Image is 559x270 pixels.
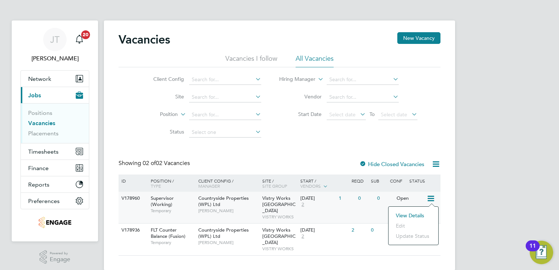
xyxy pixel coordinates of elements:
span: Select date [381,111,407,118]
span: Select date [329,111,356,118]
a: Positions [28,109,52,116]
div: Position / [145,175,196,192]
span: Site Group [262,183,287,189]
a: Powered byEngage [40,250,71,264]
span: Engage [50,256,70,263]
span: Vistry Works [GEOGRAPHIC_DATA] [262,227,296,245]
span: [PERSON_NAME] [198,208,259,214]
div: Jobs [21,103,89,143]
span: Preferences [28,198,60,205]
span: FLT Counter Balance (Fusion) [151,227,185,239]
span: Finance [28,165,49,172]
div: Open [395,192,427,205]
div: 2 [350,224,369,237]
span: 02 of [143,160,156,167]
div: 0 [369,224,388,237]
div: Site / [260,175,299,192]
label: Client Config [142,76,184,82]
span: Temporary [151,208,195,214]
div: ID [120,175,145,187]
div: 11 [529,246,536,255]
button: Finance [21,160,89,176]
input: Search for... [327,75,399,85]
span: Temporary [151,240,195,245]
label: Position [136,111,178,118]
div: 0 [375,192,394,205]
input: Search for... [189,75,261,85]
nav: Main navigation [12,20,98,241]
span: Vendors [300,183,321,189]
a: JT[PERSON_NAME] [20,28,89,63]
span: Jobs [28,92,41,99]
li: Vacancies I follow [225,54,277,67]
div: 0 [356,192,375,205]
h2: Vacancies [119,32,170,47]
span: JT [50,35,60,44]
span: Manager [198,183,220,189]
div: 1 [337,192,356,205]
li: Edit [392,221,435,231]
span: Joanne Taylor [20,54,89,63]
div: Status [408,175,439,187]
a: Placements [28,130,59,137]
label: Vendor [279,93,322,100]
a: Go to home page [20,217,89,228]
span: Type [151,183,161,189]
span: Vistry Works [GEOGRAPHIC_DATA] [262,195,296,214]
button: Preferences [21,193,89,209]
span: Network [28,75,51,82]
input: Search for... [189,110,261,120]
span: Timesheets [28,148,59,155]
span: VISTRY WORKS [262,246,297,252]
li: All Vacancies [296,54,334,67]
span: [PERSON_NAME] [198,240,259,245]
input: Search for... [189,92,261,102]
div: [DATE] [300,227,348,233]
span: Countryside Properties (WPL) Ltd [198,227,249,239]
div: Conf [388,175,407,187]
label: Status [142,128,184,135]
span: 2 [300,233,305,240]
span: 02 Vacancies [143,160,190,167]
label: Start Date [279,111,322,117]
span: Countryside Properties (WPL) Ltd [198,195,249,207]
span: 20 [81,30,90,39]
div: V178960 [120,192,145,205]
label: Hide Closed Vacancies [359,161,424,168]
div: Reqd [350,175,369,187]
div: Sub [369,175,388,187]
input: Select one [189,127,261,138]
button: Network [21,71,89,87]
li: View Details [392,210,435,221]
div: Start / [299,175,350,193]
div: Client Config / [196,175,260,192]
span: VISTRY WORKS [262,214,297,220]
div: V178936 [120,224,145,237]
label: Site [142,93,184,100]
div: [DATE] [300,195,335,202]
img: fusionstaff-logo-retina.png [38,217,71,228]
a: 20 [72,28,87,51]
span: Supervisor (Working) [151,195,174,207]
li: Update Status [392,231,435,241]
span: Reports [28,181,49,188]
span: 2 [300,202,305,208]
button: Jobs [21,87,89,103]
span: To [367,109,377,119]
span: Powered by [50,250,70,256]
button: Reports [21,176,89,192]
input: Search for... [327,92,399,102]
button: Timesheets [21,143,89,160]
label: Hiring Manager [273,76,315,83]
button: New Vacancy [397,32,440,44]
div: Showing [119,160,191,167]
a: Vacancies [28,120,55,127]
button: Open Resource Center, 11 new notifications [530,241,553,264]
